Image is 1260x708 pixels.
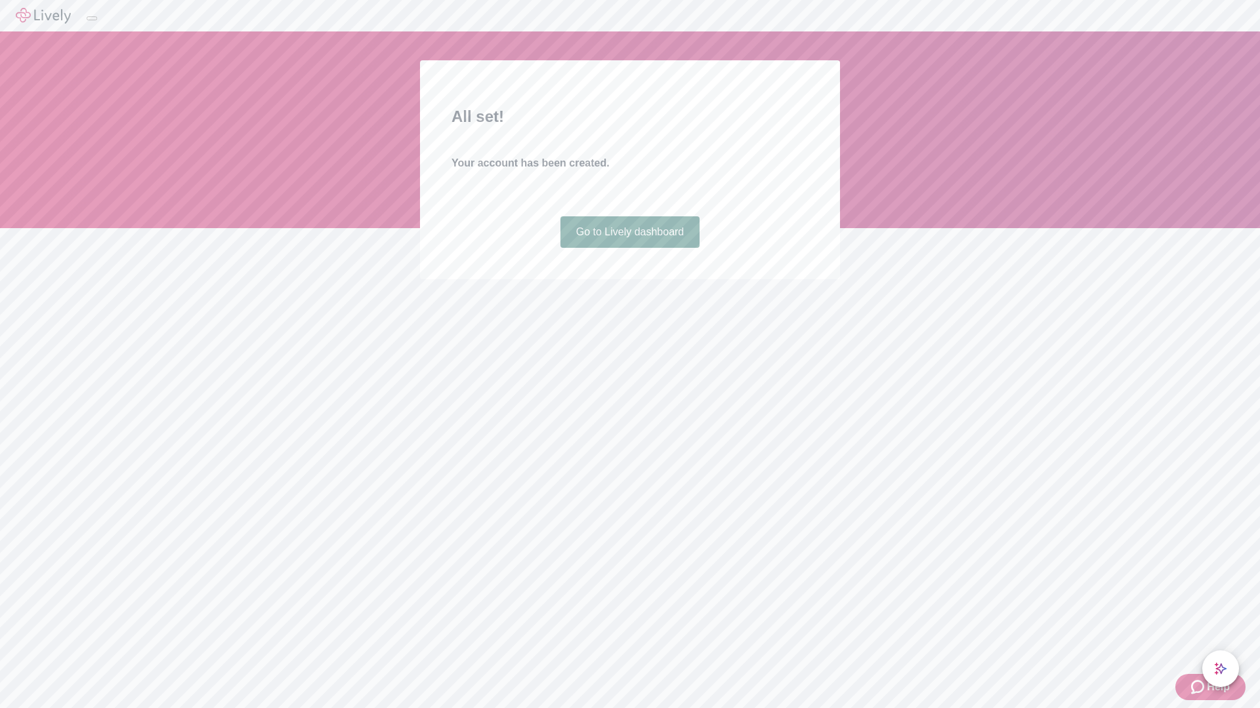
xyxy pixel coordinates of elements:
[451,155,808,171] h4: Your account has been created.
[1202,650,1239,687] button: chat
[87,16,97,20] button: Log out
[1191,679,1207,695] svg: Zendesk support icon
[1175,674,1246,700] button: Zendesk support iconHelp
[16,8,71,24] img: Lively
[1207,679,1230,695] span: Help
[1214,662,1227,675] svg: Lively AI Assistant
[560,216,700,248] a: Go to Lively dashboard
[451,105,808,128] h2: All set!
